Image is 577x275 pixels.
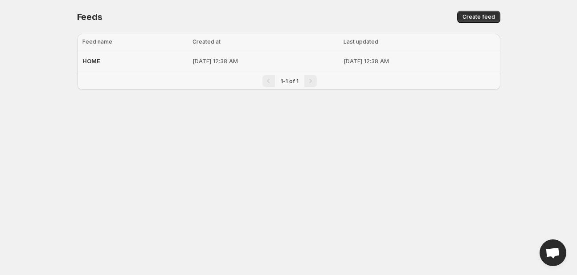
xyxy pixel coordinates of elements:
span: Feed name [82,38,112,45]
span: 1-1 of 1 [281,78,299,85]
span: Created at [192,38,221,45]
span: Feeds [77,12,102,22]
span: HOME [82,57,100,65]
nav: Pagination [77,72,500,90]
span: Last updated [344,38,378,45]
button: Create feed [457,11,500,23]
div: Open chat [540,239,566,266]
p: [DATE] 12:38 AM [192,57,338,65]
span: Create feed [462,13,495,20]
p: [DATE] 12:38 AM [344,57,495,65]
